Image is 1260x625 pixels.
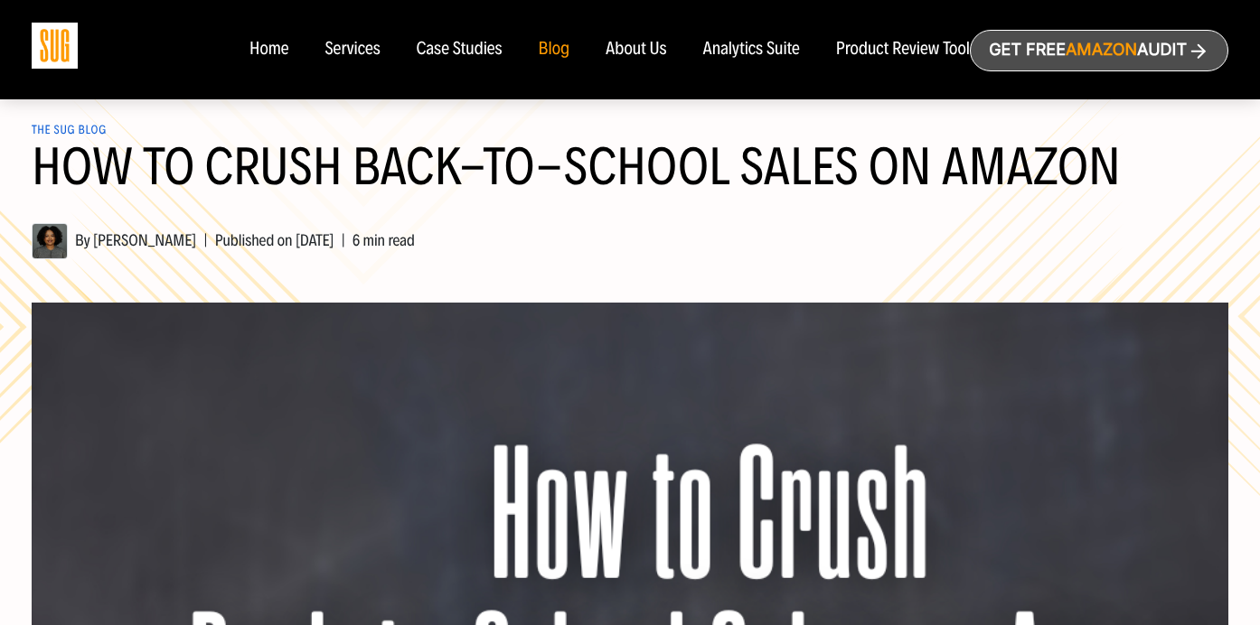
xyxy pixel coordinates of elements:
[32,123,107,137] a: The SUG Blog
[836,40,970,60] a: Product Review Tool
[249,40,288,60] a: Home
[1066,41,1137,60] span: Amazon
[324,40,380,60] a: Services
[32,23,78,69] img: Sug
[196,230,214,250] span: |
[32,140,1228,216] h1: How to Crush Back-to-School Sales on Amazon
[32,230,415,250] span: By [PERSON_NAME] Published on [DATE] 6 min read
[539,40,570,60] a: Blog
[32,223,68,259] img: Hanna Tekle
[334,230,352,250] span: |
[970,30,1228,71] a: Get freeAmazonAudit
[703,40,800,60] a: Analytics Suite
[417,40,503,60] a: Case Studies
[606,40,667,60] a: About Us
